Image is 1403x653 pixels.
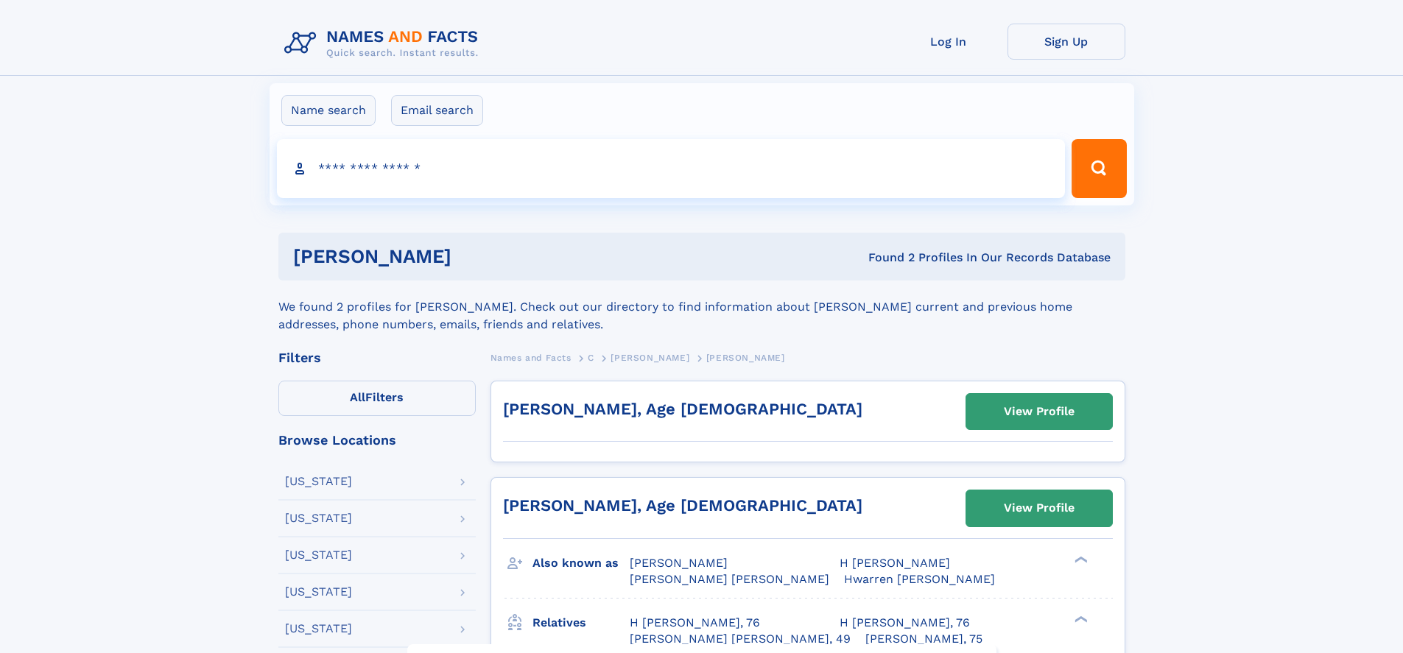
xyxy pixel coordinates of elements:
a: Sign Up [1008,24,1125,60]
div: [US_STATE] [285,512,352,524]
span: Hwarren [PERSON_NAME] [844,572,995,586]
div: Found 2 Profiles In Our Records Database [660,250,1111,266]
a: H [PERSON_NAME], 76 [630,615,760,631]
label: Filters [278,381,476,416]
a: [PERSON_NAME] [611,348,689,367]
a: [PERSON_NAME] [PERSON_NAME], 49 [630,631,851,647]
div: We found 2 profiles for [PERSON_NAME]. Check out our directory to find information about [PERSON_... [278,280,1125,333]
input: search input [277,139,1066,198]
img: Logo Names and Facts [278,24,490,63]
a: Names and Facts [490,348,572,367]
a: View Profile [966,490,1112,526]
label: Name search [281,95,376,126]
a: [PERSON_NAME], Age [DEMOGRAPHIC_DATA] [503,496,862,515]
div: [US_STATE] [285,623,352,635]
span: H [PERSON_NAME] [840,556,950,570]
a: View Profile [966,394,1112,429]
div: Browse Locations [278,434,476,447]
div: [US_STATE] [285,476,352,487]
a: Log In [890,24,1008,60]
span: [PERSON_NAME] [706,353,785,363]
div: View Profile [1004,395,1075,428]
div: ❯ [1071,614,1089,624]
span: [PERSON_NAME] [611,353,689,363]
span: [PERSON_NAME] [PERSON_NAME] [630,572,829,586]
div: Filters [278,351,476,364]
span: C [588,353,594,363]
a: [PERSON_NAME], 75 [865,631,982,647]
h1: [PERSON_NAME] [293,247,660,266]
label: Email search [391,95,483,126]
div: [US_STATE] [285,586,352,598]
a: [PERSON_NAME], Age [DEMOGRAPHIC_DATA] [503,400,862,418]
a: C [588,348,594,367]
div: [US_STATE] [285,549,352,561]
div: ❯ [1071,554,1089,564]
button: Search Button [1072,139,1126,198]
span: [PERSON_NAME] [630,556,728,570]
h3: Also known as [532,551,630,576]
span: All [350,390,365,404]
a: H [PERSON_NAME], 76 [840,615,970,631]
h3: Relatives [532,610,630,635]
div: View Profile [1004,491,1075,525]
